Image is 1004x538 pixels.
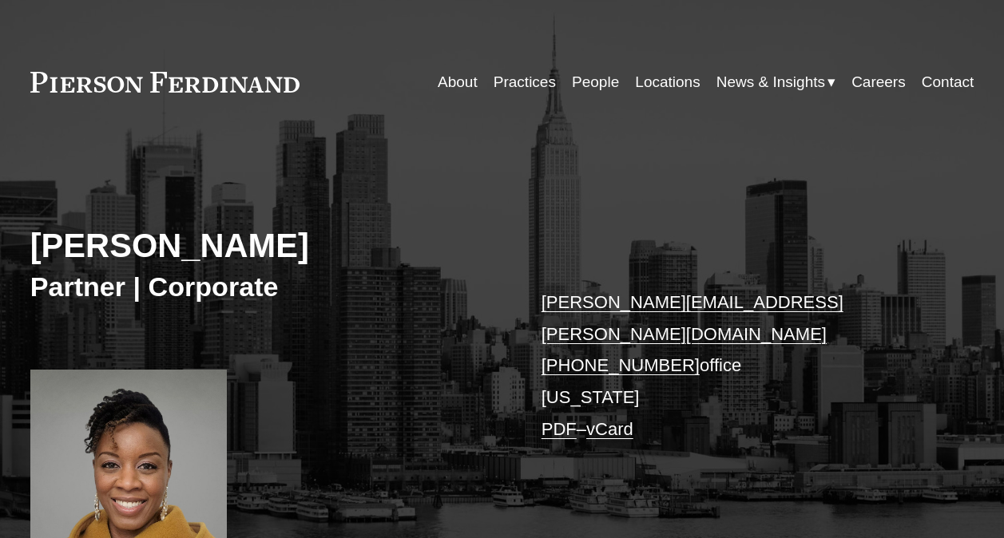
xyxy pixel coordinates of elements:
[542,355,700,375] a: [PHONE_NUMBER]
[542,419,577,439] a: PDF
[494,67,556,97] a: Practices
[716,69,825,96] span: News & Insights
[542,292,843,344] a: [PERSON_NAME][EMAIL_ADDRESS][PERSON_NAME][DOMAIN_NAME]
[438,67,478,97] a: About
[572,67,619,97] a: People
[30,226,502,266] h2: [PERSON_NAME]
[542,287,935,445] p: office [US_STATE] –
[851,67,906,97] a: Careers
[30,270,502,303] h3: Partner | Corporate
[635,67,700,97] a: Locations
[922,67,974,97] a: Contact
[586,419,633,439] a: vCard
[716,67,835,97] a: folder dropdown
